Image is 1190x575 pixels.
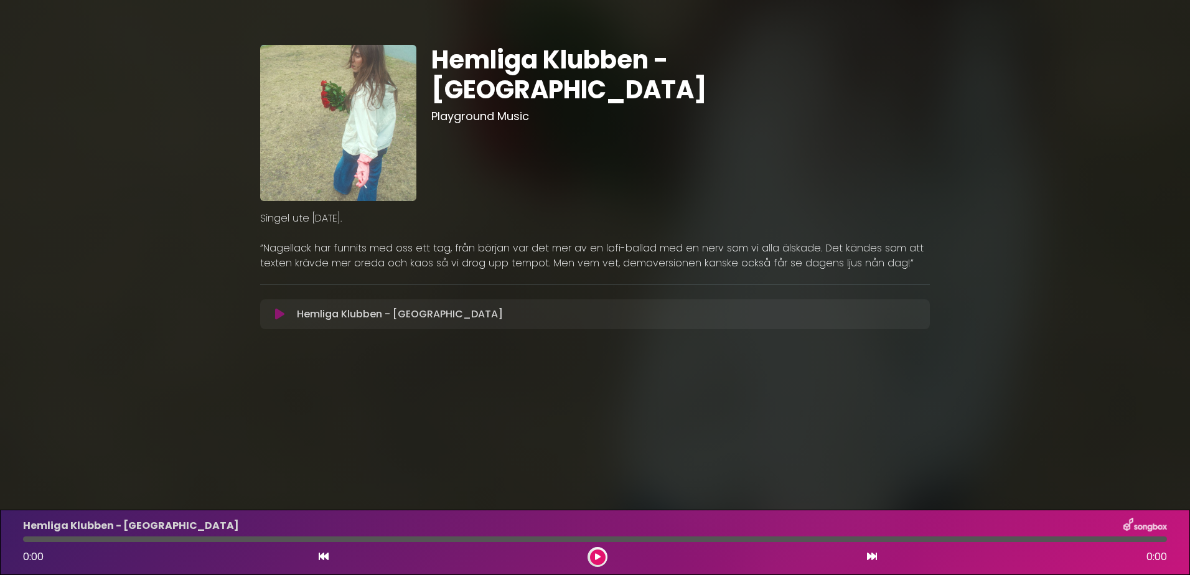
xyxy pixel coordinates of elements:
p: Hemliga Klubben - [GEOGRAPHIC_DATA] [297,307,503,322]
p: ”Nagellack har funnits med oss ett tag, från början var det mer av en lofi-ballad med en nerv som... [260,241,930,271]
h1: Hemliga Klubben - [GEOGRAPHIC_DATA] [431,45,930,105]
img: q4lEYRESHWnaI0eJnKe8 [260,45,416,201]
h3: Playground Music [431,110,930,123]
p: Singel ute [DATE]. [260,211,930,226]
